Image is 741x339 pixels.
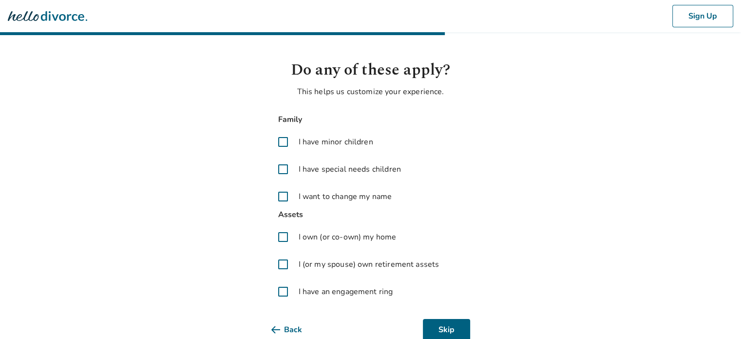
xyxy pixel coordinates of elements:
h1: Do any of these apply? [271,59,470,82]
span: I have minor children [299,136,373,148]
span: I have special needs children [299,163,401,175]
span: I own (or co-own) my home [299,231,397,243]
span: I (or my spouse) own retirement assets [299,259,439,270]
span: Assets [271,208,470,221]
p: This helps us customize your experience. [271,86,470,98]
iframe: Chat Widget [692,292,741,339]
span: I want to change my name [299,191,392,202]
span: Family [271,113,470,126]
span: I have an engagement ring [299,286,393,298]
button: Sign Up [672,5,733,27]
